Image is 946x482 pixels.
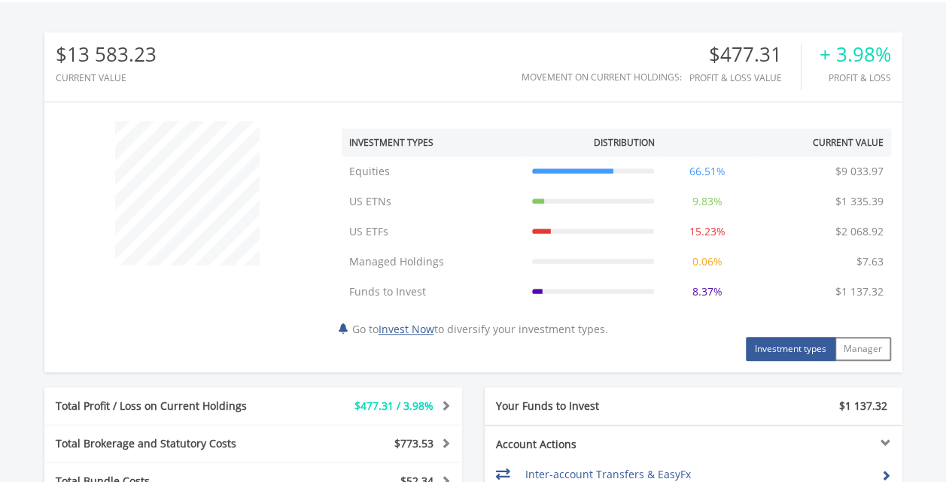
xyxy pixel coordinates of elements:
[662,247,753,277] td: 0.06%
[828,277,891,307] td: $1 137.32
[330,114,902,361] div: Go to to diversify your investment types.
[342,217,525,247] td: US ETFs
[342,277,525,307] td: Funds to Invest
[394,436,433,450] span: $773.53
[342,186,525,217] td: US ETNs
[662,217,753,247] td: 15.23%
[820,73,891,83] div: Profit & Loss
[828,156,891,186] td: $9 033.97
[828,186,891,217] td: $1 335.39
[835,337,891,361] button: Manager
[44,436,288,451] div: Total Brokerage and Statutory Costs
[485,399,694,414] div: Your Funds to Invest
[839,399,887,413] span: $1 137.32
[485,437,694,452] div: Account Actions
[56,44,157,65] div: $13 583.23
[662,277,753,307] td: 8.37%
[689,44,801,65] div: $477.31
[342,129,525,156] th: Investment Types
[56,73,157,83] div: CURRENT VALUE
[593,136,654,149] div: Distribution
[820,44,891,65] div: + 3.98%
[342,247,525,277] td: Managed Holdings
[354,399,433,413] span: $477.31 / 3.98%
[379,322,434,336] a: Invest Now
[753,129,891,156] th: Current Value
[746,337,835,361] button: Investment types
[849,247,891,277] td: $7.63
[44,399,288,414] div: Total Profit / Loss on Current Holdings
[662,186,753,217] td: 9.83%
[828,217,891,247] td: $2 068.92
[522,72,682,82] div: Movement on Current Holdings:
[342,156,525,186] td: Equities
[689,73,801,83] div: Profit & Loss Value
[662,156,753,186] td: 66.51%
